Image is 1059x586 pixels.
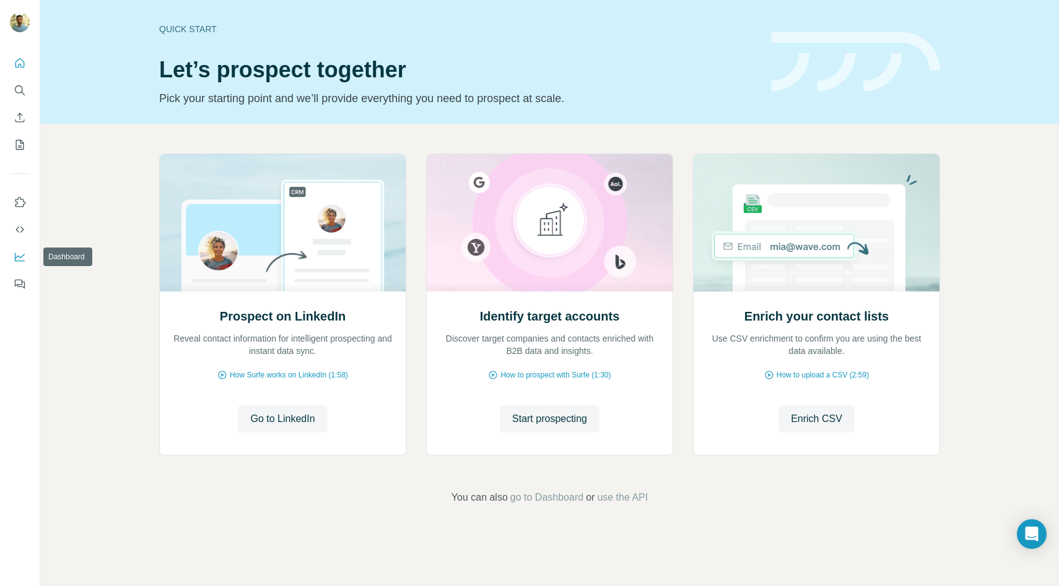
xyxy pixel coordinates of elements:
button: Enrich CSV [10,106,30,129]
button: Quick start [10,52,30,74]
button: Dashboard [10,246,30,268]
h1: Let’s prospect together [159,58,756,82]
h2: Prospect on LinkedIn [220,308,346,325]
button: Feedback [10,273,30,295]
p: Reveal contact information for intelligent prospecting and instant data sync. [172,332,393,357]
img: Identify target accounts [426,154,673,291]
span: How to upload a CSV (2:59) [777,369,869,381]
div: Open Intercom Messenger [1017,519,1047,549]
h2: Enrich your contact lists [744,308,889,325]
button: Enrich CSV [778,405,855,433]
button: Go to LinkedIn [238,405,327,433]
button: Start prospecting [500,405,599,433]
p: Use CSV enrichment to confirm you are using the best data available. [706,332,927,357]
img: Enrich your contact lists [693,154,940,291]
span: How to prospect with Surfe (1:30) [500,369,611,381]
div: Quick start [159,23,756,35]
span: or [586,490,595,505]
p: Discover target companies and contacts enriched with B2B data and insights. [439,332,660,357]
span: Start prospecting [512,411,587,426]
button: use the API [597,490,648,505]
span: You can also [451,490,508,505]
span: Go to LinkedIn [250,411,315,426]
button: Search [10,79,30,101]
h2: Identify target accounts [480,308,620,325]
span: Enrich CSV [791,411,842,426]
img: banner [771,32,940,92]
button: My lists [10,134,30,156]
button: go to Dashboard [510,490,583,505]
p: Pick your starting point and we’ll provide everything you need to prospect at scale. [159,90,756,107]
img: Avatar [10,12,30,32]
span: How Surfe works on LinkedIn (1:58) [230,369,348,381]
img: Prospect on LinkedIn [159,154,406,291]
button: Use Surfe API [10,218,30,241]
button: Use Surfe on LinkedIn [10,191,30,213]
